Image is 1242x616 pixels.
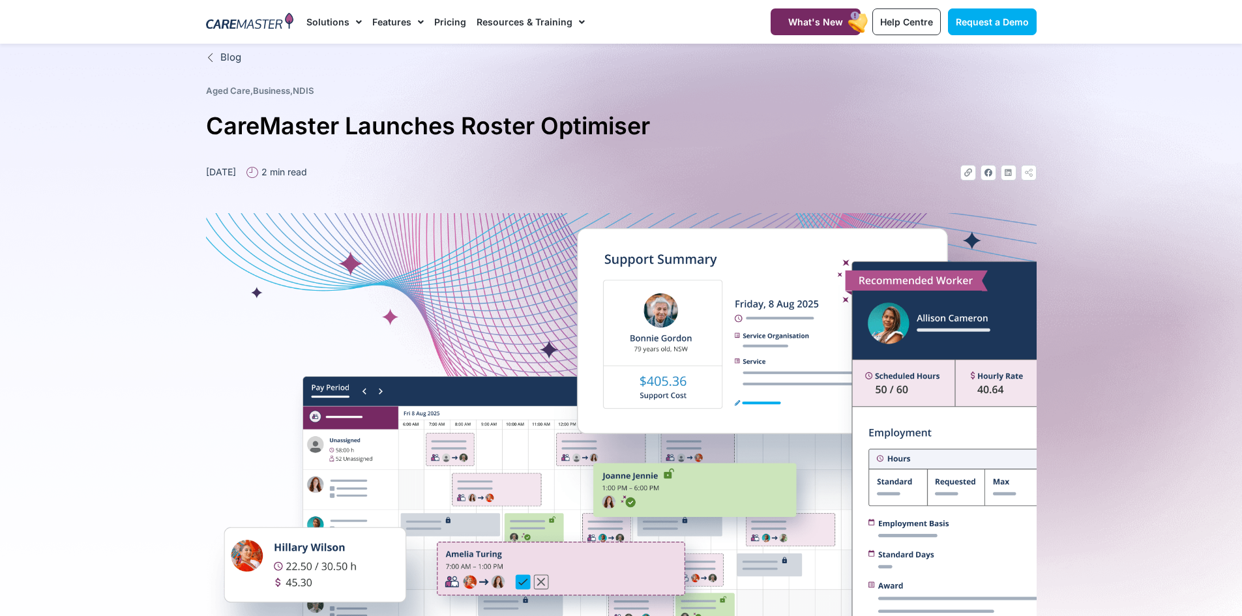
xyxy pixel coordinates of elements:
[948,8,1037,35] a: Request a Demo
[253,85,290,96] a: Business
[956,16,1029,27] span: Request a Demo
[217,50,241,65] span: Blog
[872,8,941,35] a: Help Centre
[206,166,236,177] time: [DATE]
[206,85,250,96] a: Aged Care
[880,16,933,27] span: Help Centre
[206,85,314,96] span: , ,
[206,12,294,32] img: CareMaster Logo
[206,50,1037,65] a: Blog
[206,107,1037,145] h1: CareMaster Launches Roster Optimiser
[788,16,843,27] span: What's New
[293,85,314,96] a: NDIS
[258,165,307,179] span: 2 min read
[771,8,861,35] a: What's New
